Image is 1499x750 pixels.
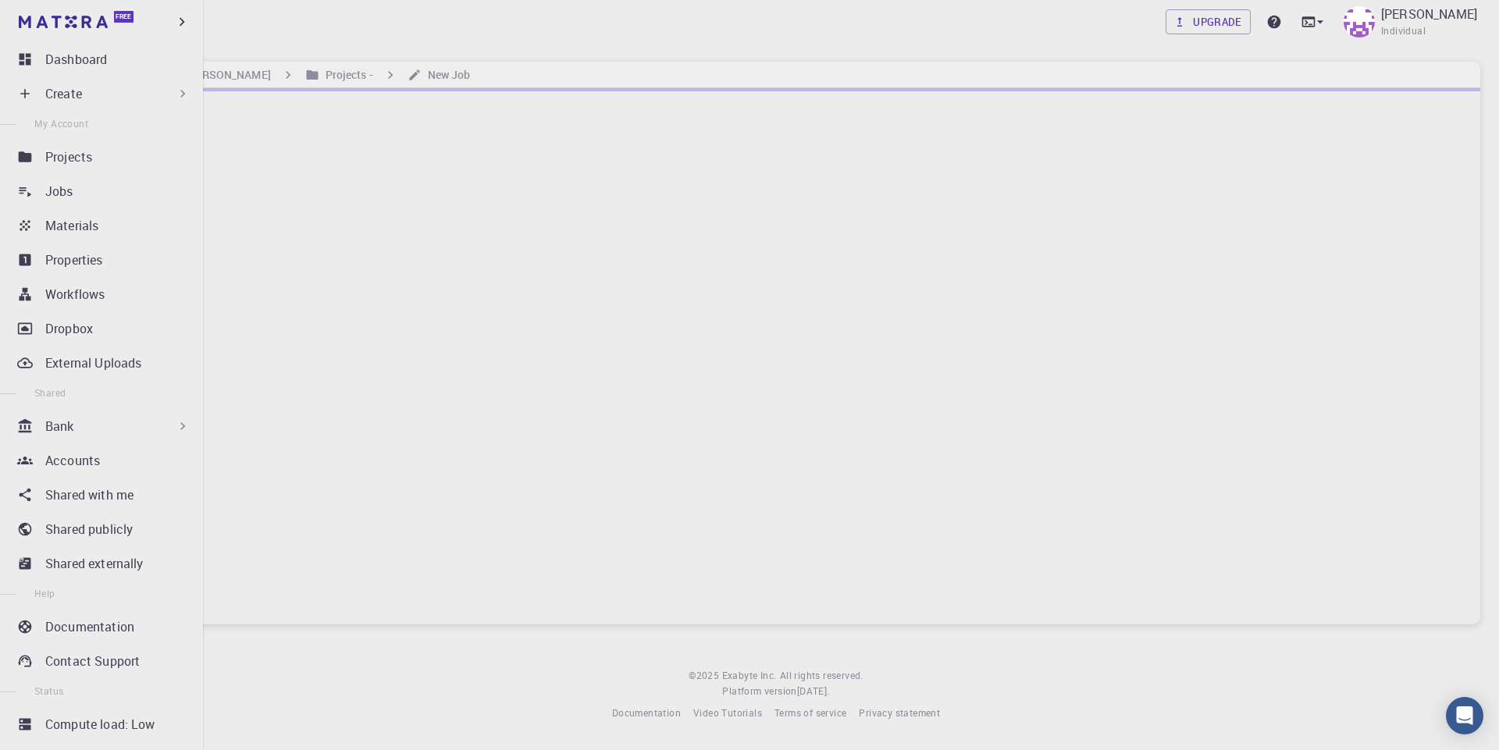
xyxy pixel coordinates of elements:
div: Open Intercom Messenger [1446,697,1483,734]
p: Projects [45,148,92,166]
h6: Projects - [319,66,373,84]
p: Workflows [45,285,105,304]
nav: breadcrumb [78,66,473,84]
p: Shared publicly [45,520,133,539]
span: Documentation [612,706,681,719]
span: Shared [34,386,66,399]
a: Jobs [12,176,197,207]
span: Platform version [722,684,796,699]
a: Shared with me [12,479,197,510]
p: Bank [45,417,74,435]
span: Video Tutorials [693,706,762,719]
a: Dashboard [12,44,197,75]
p: Shared with me [45,485,134,504]
a: Privacy statement [859,706,940,721]
a: Documentation [12,611,197,642]
a: Projects [12,141,197,172]
p: Compute load: Low [45,715,155,734]
a: Dropbox [12,313,197,344]
a: Materials [12,210,197,241]
a: Shared publicly [12,514,197,545]
p: Documentation [45,617,134,636]
a: Documentation [612,706,681,721]
a: Shared externally [12,548,197,579]
span: My Account [34,117,88,130]
a: [DATE]. [797,684,830,699]
a: External Uploads [12,347,197,379]
p: Create [45,84,82,103]
a: Video Tutorials [693,706,762,721]
span: Terms of service [774,706,846,719]
p: Jobs [45,182,73,201]
span: Individual [1381,23,1426,39]
a: Exabyte Inc. [722,668,777,684]
p: External Uploads [45,354,141,372]
img: logo [19,16,108,28]
a: Contact Support [12,645,197,677]
div: Create [12,78,197,109]
p: Materials [45,216,98,235]
a: Workflows [12,279,197,310]
a: Upgrade [1166,9,1251,34]
div: Bank [12,411,197,442]
a: Accounts [12,445,197,476]
span: Status [34,684,63,697]
span: [DATE] . [797,684,830,697]
p: Properties [45,251,103,269]
img: UTSAV SINGH [1344,6,1375,37]
p: Dropbox [45,319,93,338]
a: Properties [12,244,197,275]
span: Exabyte Inc. [722,669,777,681]
p: Accounts [45,451,100,470]
h6: New Job [422,66,471,84]
span: © 2025 [689,668,721,684]
p: Contact Support [45,652,140,670]
p: Shared externally [45,554,144,573]
p: [PERSON_NAME] [1381,5,1477,23]
a: Compute load: Low [12,709,197,740]
h6: [PERSON_NAME] [179,66,270,84]
span: Privacy statement [859,706,940,719]
p: Dashboard [45,50,107,69]
a: Terms of service [774,706,846,721]
span: All rights reserved. [780,668,863,684]
span: Help [34,587,55,599]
